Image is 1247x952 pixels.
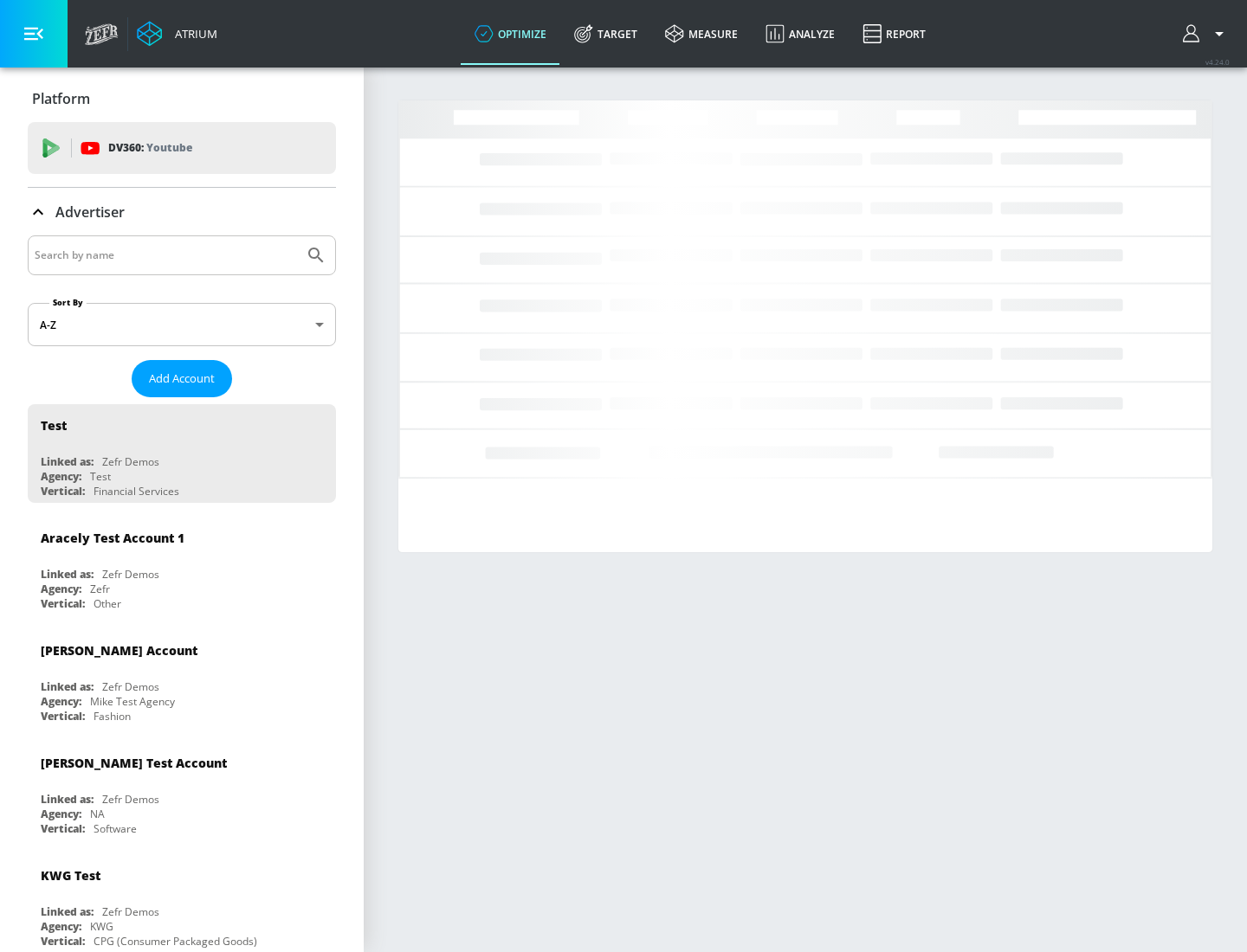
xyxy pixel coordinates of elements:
[41,807,81,821] div: Agency:
[41,821,85,836] div: Vertical:
[41,484,85,499] div: Vertical:
[94,934,257,949] div: CPG (Consumer Packaged Goods)
[28,517,336,615] div: Aracely Test Account 1Linked as:Zefr DemosAgency:ZefrVertical:Other
[28,303,336,346] div: A-Z
[41,919,81,934] div: Agency:
[752,3,849,65] a: Analyze
[90,919,113,934] div: KWG
[102,792,159,807] div: Zefr Demos
[41,792,94,807] div: Linked as:
[132,360,232,397] button: Add Account
[41,567,94,582] div: Linked as:
[41,582,81,596] div: Agency:
[41,454,94,469] div: Linked as:
[90,582,110,596] div: Zefr
[41,755,227,771] div: [PERSON_NAME] Test Account
[102,567,159,582] div: Zefr Demos
[168,26,217,42] div: Atrium
[28,188,336,236] div: Advertiser
[94,596,121,611] div: Other
[41,867,100,884] div: KWG Test
[90,469,111,484] div: Test
[849,3,940,65] a: Report
[32,89,90,108] p: Platform
[41,530,184,546] div: Aracely Test Account 1
[55,203,125,222] p: Advertiser
[90,694,175,709] div: Mike Test Agency
[651,3,752,65] a: measure
[28,74,336,123] div: Platform
[41,709,85,724] div: Vertical:
[28,629,336,728] div: [PERSON_NAME] AccountLinked as:Zefr DemosAgency:Mike Test AgencyVertical:Fashion
[146,138,192,157] p: Youtube
[560,3,651,65] a: Target
[108,138,192,158] p: DV360:
[461,3,560,65] a: optimize
[90,807,105,821] div: NA
[41,694,81,709] div: Agency:
[94,821,137,836] div: Software
[28,742,336,840] div: [PERSON_NAME] Test AccountLinked as:Zefr DemosAgency:NAVertical:Software
[41,642,197,659] div: [PERSON_NAME] Account
[94,709,131,724] div: Fashion
[137,21,217,47] a: Atrium
[149,369,215,389] span: Add Account
[1205,57,1230,67] span: v 4.24.0
[102,454,159,469] div: Zefr Demos
[102,679,159,694] div: Zefr Demos
[49,297,87,308] label: Sort By
[41,469,81,484] div: Agency:
[35,244,297,267] input: Search by name
[41,904,94,919] div: Linked as:
[28,404,336,503] div: TestLinked as:Zefr DemosAgency:TestVertical:Financial Services
[28,122,336,174] div: DV360: Youtube
[102,904,159,919] div: Zefr Demos
[94,484,179,499] div: Financial Services
[41,934,85,949] div: Vertical:
[41,679,94,694] div: Linked as:
[41,417,67,434] div: Test
[41,596,85,611] div: Vertical:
